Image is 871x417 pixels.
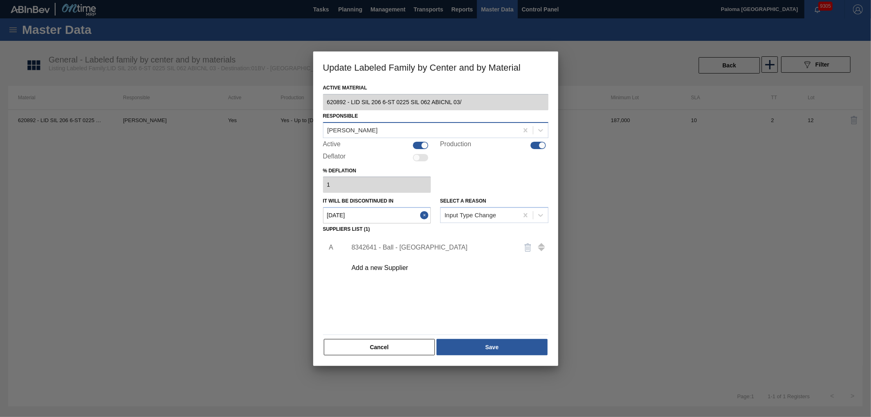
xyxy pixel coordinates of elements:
[352,264,512,272] div: Add a new Supplier
[323,198,394,204] label: It will be discontinued in
[323,153,346,163] label: Deflator
[437,339,547,355] button: Save
[352,244,512,251] div: 8342641 - Ball - [GEOGRAPHIC_DATA]
[327,127,378,134] div: [PERSON_NAME]
[420,207,431,223] button: Close
[445,212,497,219] div: Input Type Change
[440,140,472,150] label: Production
[518,238,538,257] button: delete-icon
[440,198,486,204] label: Select a reason
[323,140,341,150] label: Active
[323,207,431,223] input: mm/dd/yyyy
[323,226,370,232] label: Suppliers list (1)
[323,165,431,177] label: % deflation
[313,51,558,83] h3: Update Labeled Family by Center and by Material
[324,339,435,355] button: Cancel
[323,113,358,119] label: Responsible
[323,82,548,94] label: Active Material
[323,237,336,258] li: A
[523,243,533,252] img: delete-icon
